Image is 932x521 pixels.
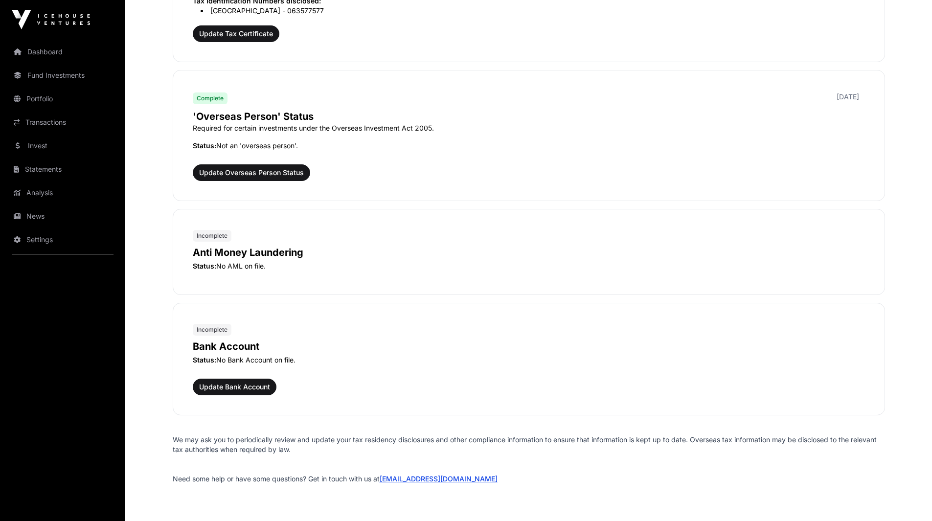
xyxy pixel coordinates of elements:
button: Update Bank Account [193,379,276,395]
button: Update Overseas Person Status [193,164,310,181]
span: Update Bank Account [199,382,270,392]
a: Statements [8,159,117,180]
span: Complete [197,94,224,102]
a: News [8,205,117,227]
a: Analysis [8,182,117,204]
a: Dashboard [8,41,117,63]
button: Update Tax Certificate [193,25,279,42]
span: Status: [193,141,216,150]
a: Update Bank Account [193,385,276,394]
p: No AML on file. [193,261,865,271]
a: Invest [8,135,117,157]
a: Portfolio [8,88,117,110]
span: Status: [193,262,216,270]
img: Icehouse Ventures Logo [12,10,90,29]
p: We may ask you to periodically review and update your tax residency disclosures and other complia... [173,435,885,454]
p: Not an 'overseas person'. [193,141,865,151]
p: 'Overseas Person' Status [193,110,865,123]
a: Settings [8,229,117,250]
a: Update Overseas Person Status [193,170,310,180]
p: [DATE] [837,92,859,102]
span: Update Overseas Person Status [199,168,304,178]
iframe: Chat Widget [883,474,932,521]
p: Bank Account [193,340,865,353]
span: Status: [193,356,216,364]
p: Anti Money Laundering [193,246,865,259]
p: Required for certain investments under the Overseas Investment Act 2005. [193,123,865,133]
a: Fund Investments [8,65,117,86]
span: Incomplete [197,326,227,334]
li: [GEOGRAPHIC_DATA] - 063577577 [201,6,865,16]
a: Transactions [8,112,117,133]
a: [EMAIL_ADDRESS][DOMAIN_NAME] [380,475,498,483]
span: Update Tax Certificate [199,29,273,39]
p: Need some help or have some questions? Get in touch with us at [173,474,885,484]
p: No Bank Account on file. [193,355,865,365]
span: Incomplete [197,232,227,240]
